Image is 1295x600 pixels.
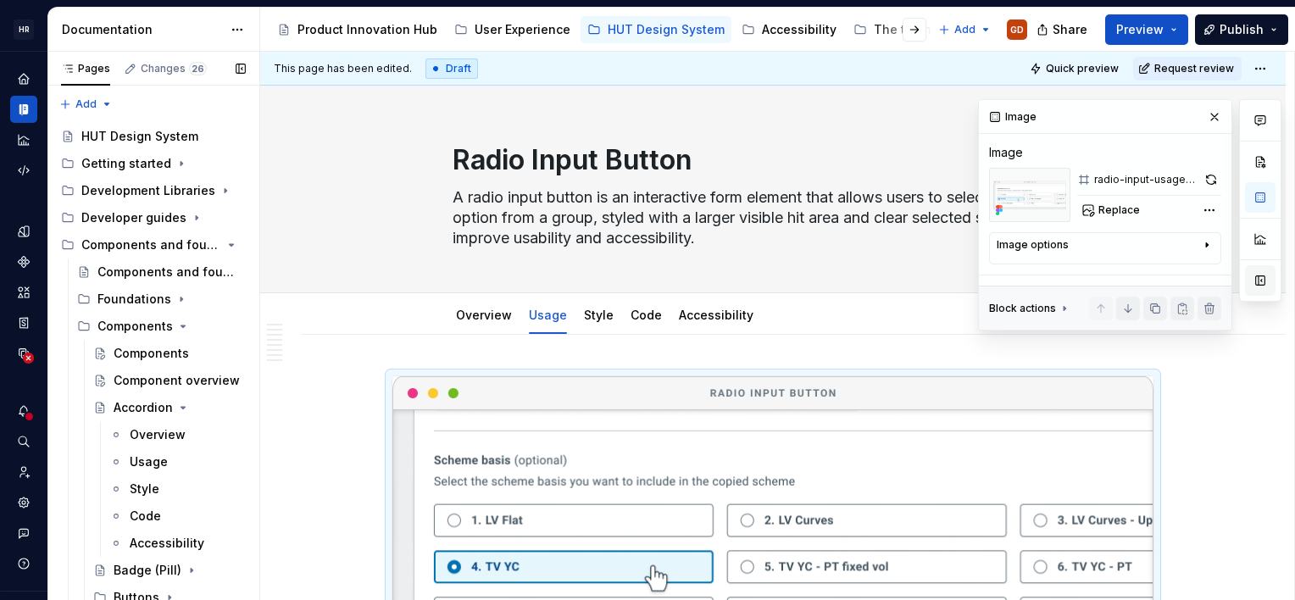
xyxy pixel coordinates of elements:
[1046,62,1119,75] span: Quick preview
[10,397,37,425] button: Notifications
[189,62,207,75] span: 26
[933,18,997,42] button: Add
[130,453,168,470] div: Usage
[1195,14,1288,45] button: Publish
[10,279,37,306] a: Assets
[10,489,37,516] a: Settings
[130,535,204,552] div: Accessibility
[1010,23,1024,36] div: GD
[10,309,37,336] a: Storybook stories
[1028,14,1098,45] button: Share
[581,16,731,43] a: HUT Design System
[10,248,37,275] a: Components
[270,13,930,47] div: Page tree
[81,155,171,172] div: Getting started
[114,562,181,579] div: Badge (Pill)
[81,128,198,145] div: HUT Design System
[103,475,253,503] a: Style
[10,218,37,245] a: Design tokens
[274,62,412,75] span: This page has been edited.
[1154,62,1234,75] span: Request review
[1133,57,1242,81] button: Request review
[86,367,253,394] a: Component overview
[954,23,975,36] span: Add
[672,297,760,332] div: Accessibility
[97,318,173,335] div: Components
[1053,21,1087,38] span: Share
[130,481,159,497] div: Style
[529,308,567,322] a: Usage
[81,182,215,199] div: Development Libraries
[10,157,37,184] a: Code automation
[10,428,37,455] button: Search ⌘K
[54,204,253,231] div: Developer guides
[735,16,843,43] a: Accessibility
[10,519,37,547] button: Contact support
[608,21,725,38] div: HUT Design System
[1105,14,1188,45] button: Preview
[103,448,253,475] a: Usage
[130,508,161,525] div: Code
[114,372,240,389] div: Component overview
[114,399,173,416] div: Accordion
[70,313,253,340] div: Components
[10,340,37,367] a: Data sources
[1116,21,1164,38] span: Preview
[447,16,577,43] a: User Experience
[577,297,620,332] div: Style
[449,297,519,332] div: Overview
[449,184,1090,252] textarea: A radio input button is an interactive form element that allows users to select a single option f...
[3,11,44,47] button: HR
[54,123,253,150] a: HUT Design System
[130,426,186,443] div: Overview
[54,177,253,204] div: Development Libraries
[61,62,110,75] div: Pages
[762,21,836,38] div: Accessibility
[103,530,253,557] a: Accessibility
[425,58,478,79] div: Draft
[10,65,37,92] a: Home
[86,557,253,584] a: Badge (Pill)
[456,308,512,322] a: Overview
[624,297,669,332] div: Code
[114,345,189,362] div: Components
[297,21,437,38] div: Product Innovation Hub
[847,16,937,43] a: The team
[54,150,253,177] div: Getting started
[81,209,186,226] div: Developer guides
[270,16,444,43] a: Product Innovation Hub
[54,92,118,116] button: Add
[475,21,570,38] div: User Experience
[70,286,253,313] div: Foundations
[679,308,753,322] a: Accessibility
[1025,57,1126,81] button: Quick preview
[1220,21,1264,38] span: Publish
[10,126,37,153] a: Analytics
[522,297,574,332] div: Usage
[631,308,662,322] a: Code
[75,97,97,111] span: Add
[449,140,1090,181] textarea: Radio Input Button
[14,19,34,40] div: HR
[81,236,221,253] div: Components and foundations
[141,62,207,75] div: Changes
[97,264,237,281] div: Components and foundations
[10,458,37,486] a: Invite team
[54,231,253,258] div: Components and foundations
[10,96,37,123] a: Documentation
[86,394,253,421] a: Accordion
